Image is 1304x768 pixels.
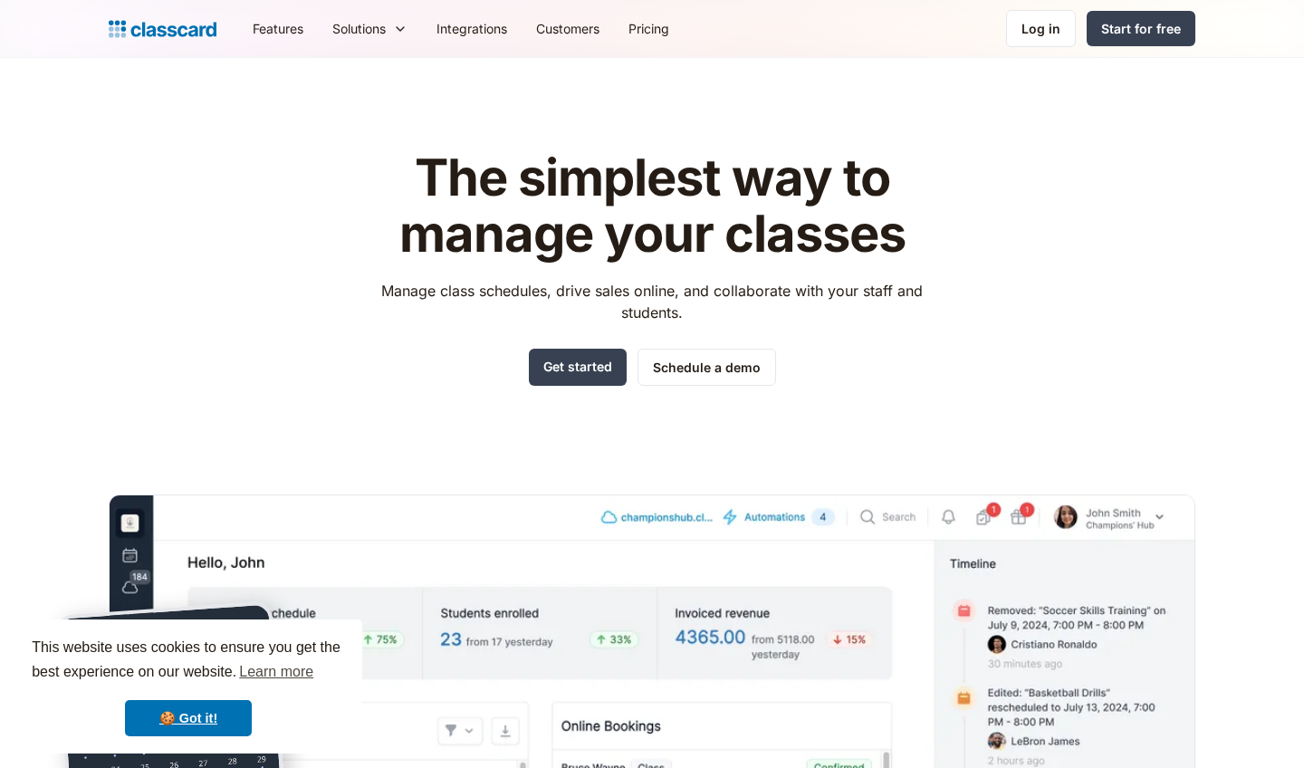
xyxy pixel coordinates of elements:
a: dismiss cookie message [125,700,252,736]
span: This website uses cookies to ensure you get the best experience on our website. [32,637,345,686]
a: Pricing [614,8,684,49]
a: Customers [522,8,614,49]
a: Start for free [1087,11,1195,46]
div: Log in [1021,19,1060,38]
div: Start for free [1101,19,1181,38]
a: Log in [1006,10,1076,47]
a: Get started [529,349,627,386]
a: home [109,16,216,42]
div: Solutions [318,8,422,49]
a: learn more about cookies [236,658,316,686]
a: Schedule a demo [638,349,776,386]
a: Integrations [422,8,522,49]
div: cookieconsent [14,619,362,754]
div: Solutions [332,19,386,38]
h1: The simplest way to manage your classes [365,150,940,262]
p: Manage class schedules, drive sales online, and collaborate with your staff and students. [365,280,940,323]
a: Features [238,8,318,49]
